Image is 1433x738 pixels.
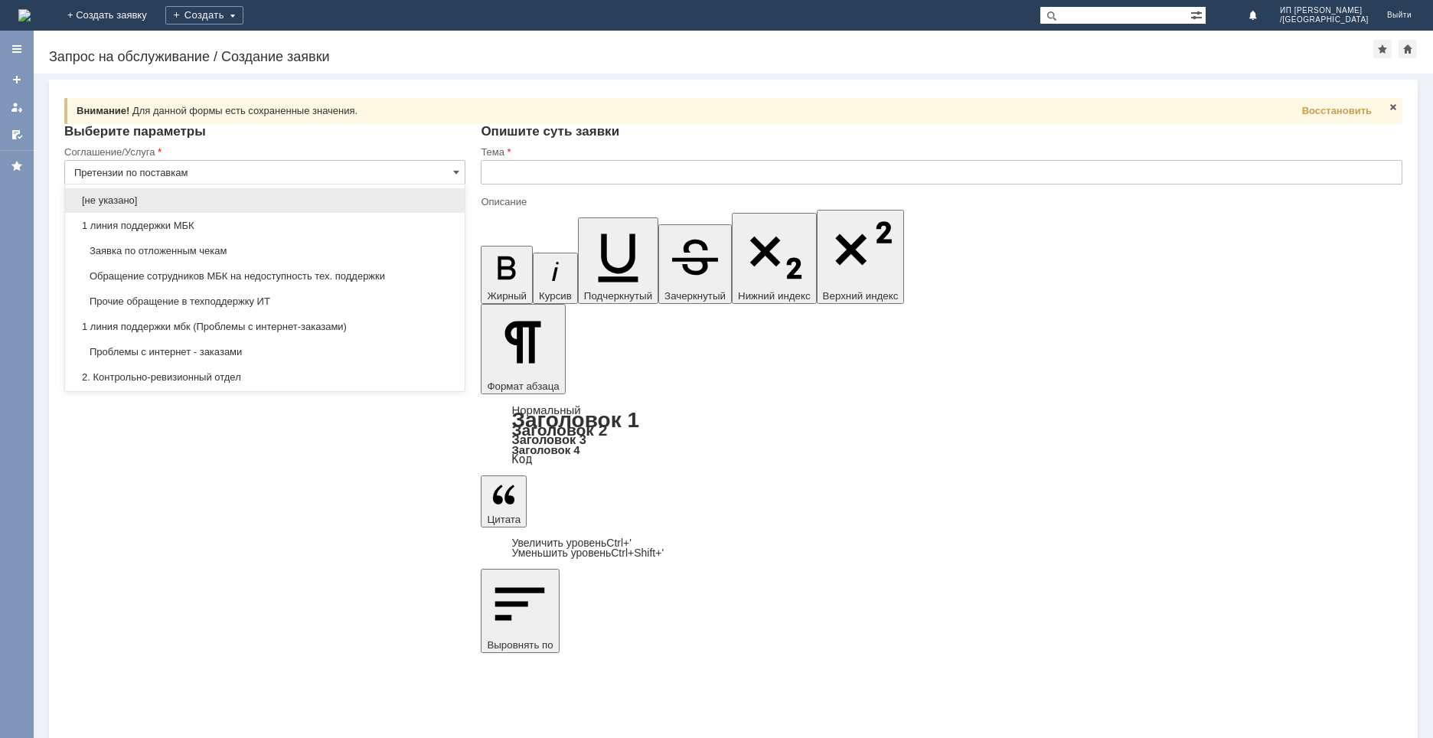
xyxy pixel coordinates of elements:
a: Создать заявку [5,67,29,92]
span: /[GEOGRAPHIC_DATA] [1280,15,1369,24]
a: Decrease [511,547,664,559]
img: logo [18,9,31,21]
div: Запрос на обслуживание / Создание заявки [49,49,1373,64]
span: Обращение сотрудников МБК на недоступность тех. поддержки [74,270,455,282]
span: Ctrl+' [606,537,632,549]
a: Нормальный [511,403,580,416]
span: [не указано] [74,194,455,207]
button: Жирный [481,246,533,304]
span: Проблемы с интернет - заказами [74,346,455,358]
span: Жирный [487,290,527,302]
a: Мои согласования [5,122,29,147]
a: Заголовок 2 [511,421,607,439]
button: Верхний индекс [817,210,905,304]
button: Нижний индекс [732,213,817,304]
span: Расширенный поиск [1190,7,1206,21]
button: Формат абзаца [481,304,565,394]
span: Зачеркнутый [664,290,726,302]
span: Заявка по отложенным чекам [74,245,455,257]
span: Верхний индекс [823,290,899,302]
span: Опишите суть заявки [481,124,619,139]
div: Соглашение/Услуга [64,147,462,157]
span: Выберите параметры [64,124,206,139]
span: 1 линия поддержки мбк (Проблемы с интернет-заказами) [74,321,455,333]
button: Цитата [481,475,527,527]
button: Выровнять по [481,569,559,653]
a: Перейти на домашнюю страницу [18,9,31,21]
div: Тема [481,147,1399,157]
a: Increase [511,537,632,549]
a: Заголовок 4 [511,443,579,456]
span: Закрыть [1387,101,1399,113]
span: Восстановить [1302,105,1372,116]
div: Описание [481,197,1399,207]
button: Зачеркнутый [658,224,732,304]
a: Мои заявки [5,95,29,119]
span: 1 линия поддержки МБК [74,220,455,232]
span: Внимание! [77,105,129,116]
span: Для данной формы есть сохраненные значения. [132,105,357,116]
span: Прочие обращение в техподдержку ИТ [74,296,455,308]
span: Подчеркнутый [584,290,652,302]
span: ИП [PERSON_NAME] [1280,6,1369,15]
span: Курсив [539,290,572,302]
span: Цитата [487,514,521,525]
span: 2. Контрольно-ревизионный отдел [74,371,455,384]
span: Ctrl+Shift+' [611,547,664,559]
span: Нижний индекс [738,290,811,302]
div: Создать [165,6,243,24]
div: Формат абзаца [481,405,1402,465]
button: Подчеркнутый [578,217,658,304]
button: Курсив [533,253,578,304]
div: Цитата [481,538,1402,558]
div: Сделать домашней страницей [1399,40,1417,58]
a: Код [511,452,532,466]
span: Выровнять по [487,639,553,651]
span: Формат абзаца [487,380,559,392]
a: Заголовок 3 [511,433,586,446]
div: Добавить в избранное [1373,40,1392,58]
a: Заголовок 1 [511,408,639,432]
